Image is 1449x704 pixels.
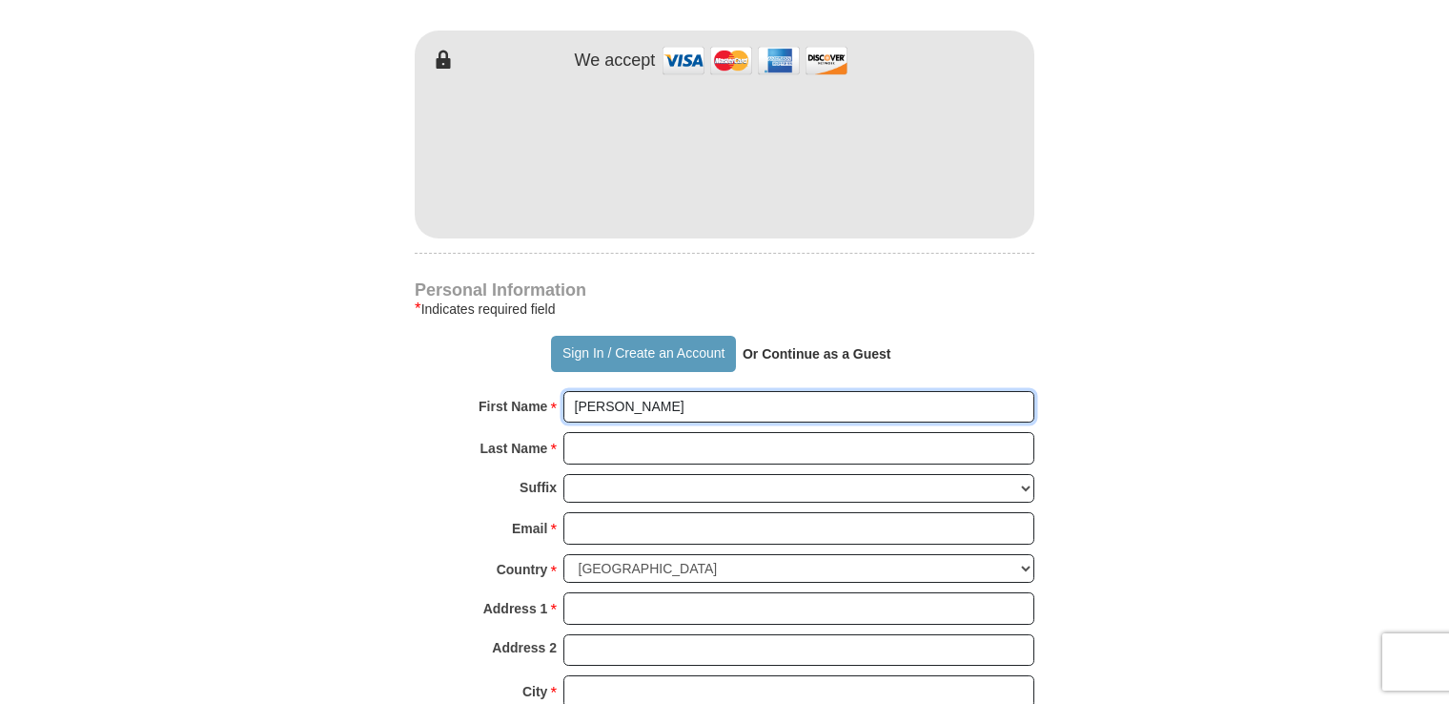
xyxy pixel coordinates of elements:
[575,51,656,72] h4: We accept
[497,556,548,583] strong: Country
[415,298,1034,321] div: Indicates required field
[660,40,850,81] img: credit cards accepted
[512,515,547,542] strong: Email
[551,336,735,372] button: Sign In / Create an Account
[520,474,557,501] strong: Suffix
[743,346,891,362] strong: Or Continue as a Guest
[480,435,548,462] strong: Last Name
[479,393,547,420] strong: First Name
[492,634,557,661] strong: Address 2
[415,282,1034,298] h4: Personal Information
[483,595,548,622] strong: Address 1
